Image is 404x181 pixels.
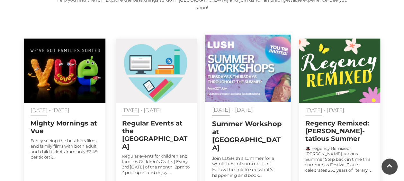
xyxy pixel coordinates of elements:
[122,153,191,175] p: Regular events for children and families:Children's Crafts | Every 3rd [DATE] of the month, 2pm t...
[212,107,284,113] p: [DATE] - [DATE]
[212,155,284,178] p: Join LUSH this summer for a whole host of summer fun! Follow the link to see what's happening and...
[122,119,191,150] h2: Regular Events at the [GEOGRAPHIC_DATA]
[305,108,374,113] p: [DATE] - [DATE]
[212,119,284,152] h2: Summer Workshop at [GEOGRAPHIC_DATA]
[31,119,99,135] h2: Mighty Mornings at Vue
[31,108,99,113] p: [DATE] - [DATE]
[305,146,374,173] p: 🎩 Regency Remixed: [PERSON_NAME]-tatious Summer Step back in time this summer as Festival Place c...
[31,138,99,160] p: Fancy seeing the best kids films and family films with both adult and child tickets from only £2....
[305,119,374,142] h2: Regency Remixed: [PERSON_NAME]-tatious Summer
[122,108,191,113] p: [DATE] - [DATE]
